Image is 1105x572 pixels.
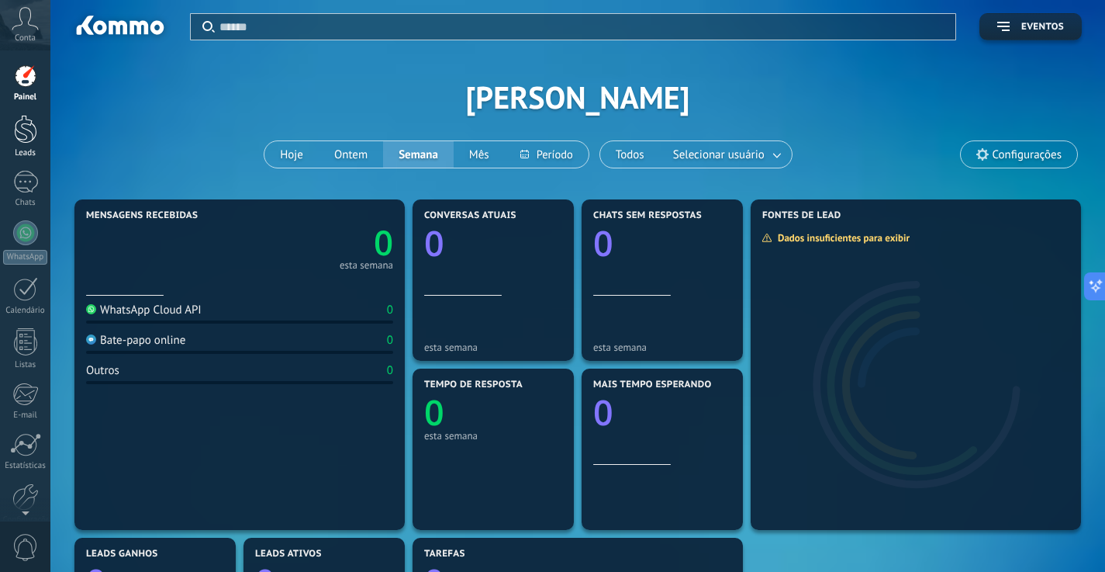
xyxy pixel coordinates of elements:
button: Período [505,141,589,168]
div: esta semana [424,430,562,442]
div: Chats [3,198,48,208]
span: Chats sem respostas [593,210,702,221]
button: Hoje [264,141,319,168]
span: Tempo de resposta [424,380,523,390]
div: Outros [86,363,119,378]
text: 0 [424,389,444,436]
div: E-mail [3,411,48,421]
button: Ontem [319,141,383,168]
div: Listas [3,360,48,370]
img: Bate-papo online [86,335,96,345]
span: Tarefas [424,549,465,560]
button: Todos [600,141,660,168]
div: Calendário [3,306,48,316]
text: 0 [593,389,613,436]
button: Selecionar usuário [660,141,792,168]
span: Conversas atuais [424,210,516,221]
div: Bate-papo online [86,333,185,348]
span: Leads ganhos [86,549,158,560]
div: esta semana [593,341,731,353]
span: Conta [15,33,36,43]
div: 0 [387,303,393,317]
text: 0 [424,220,444,267]
div: WhatsApp [3,250,47,265]
img: WhatsApp Cloud API [86,304,96,314]
span: Mais tempo esperando [593,380,712,390]
div: esta semana [424,341,562,353]
span: Mensagens recebidas [86,210,198,221]
text: 0 [374,219,393,265]
div: Estatísticas [3,461,48,471]
button: Semana [383,141,454,168]
a: 0 [240,219,393,265]
div: 0 [387,363,393,378]
div: Painel [3,92,48,102]
text: 0 [593,220,613,267]
button: Mês [454,141,505,168]
button: Eventos [979,13,1082,40]
span: Eventos [1021,22,1064,33]
div: Leads [3,148,48,158]
div: WhatsApp Cloud API [86,303,202,317]
span: Fontes de lead [762,210,841,221]
div: esta semana [340,262,393,269]
div: 0 [387,333,393,348]
span: Leads ativos [255,549,322,560]
div: Dados insuficientes para exibir [761,231,920,244]
span: Configurações [993,148,1062,161]
span: Selecionar usuário [670,144,768,165]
